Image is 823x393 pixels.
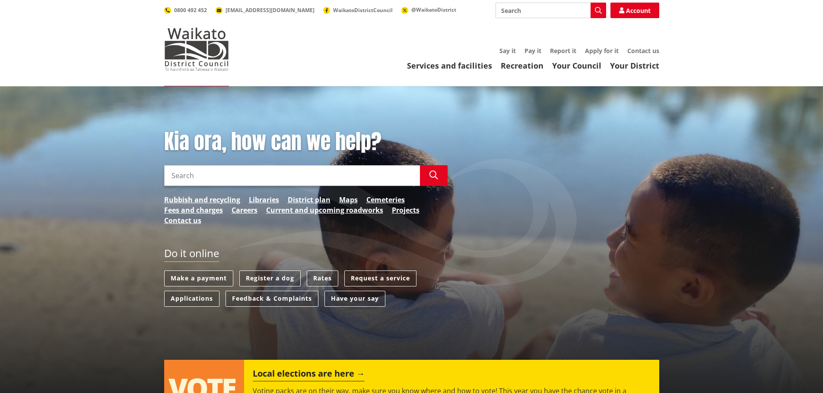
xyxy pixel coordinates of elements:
[239,270,301,286] a: Register a dog
[253,368,365,381] h2: Local elections are here
[164,28,229,71] img: Waikato District Council - Te Kaunihera aa Takiwaa o Waikato
[392,205,419,215] a: Projects
[524,47,541,55] a: Pay it
[366,195,405,205] a: Cemeteries
[323,6,393,14] a: WaikatoDistrictCouncil
[627,47,659,55] a: Contact us
[226,6,315,14] span: [EMAIL_ADDRESS][DOMAIN_NAME]
[411,6,456,13] span: @WaikatoDistrict
[585,47,619,55] a: Apply for it
[344,270,416,286] a: Request a service
[174,6,207,14] span: 0800 492 452
[610,3,659,18] a: Account
[407,60,492,71] a: Services and facilities
[164,165,420,186] input: Search input
[288,195,330,205] a: District plan
[226,291,318,307] a: Feedback & Complaints
[307,270,338,286] a: Rates
[333,6,393,14] span: WaikatoDistrictCouncil
[164,129,448,154] h1: Kia ora, how can we help?
[552,60,601,71] a: Your Council
[550,47,576,55] a: Report it
[324,291,385,307] a: Have your say
[164,195,240,205] a: Rubbish and recycling
[164,205,223,215] a: Fees and charges
[164,291,219,307] a: Applications
[339,195,358,205] a: Maps
[164,270,233,286] a: Make a payment
[501,60,543,71] a: Recreation
[232,205,257,215] a: Careers
[401,6,456,13] a: @WaikatoDistrict
[164,247,219,262] h2: Do it online
[610,60,659,71] a: Your District
[499,47,516,55] a: Say it
[164,215,201,226] a: Contact us
[216,6,315,14] a: [EMAIL_ADDRESS][DOMAIN_NAME]
[249,195,279,205] a: Libraries
[266,205,383,215] a: Current and upcoming roadworks
[496,3,606,18] input: Search input
[164,6,207,14] a: 0800 492 452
